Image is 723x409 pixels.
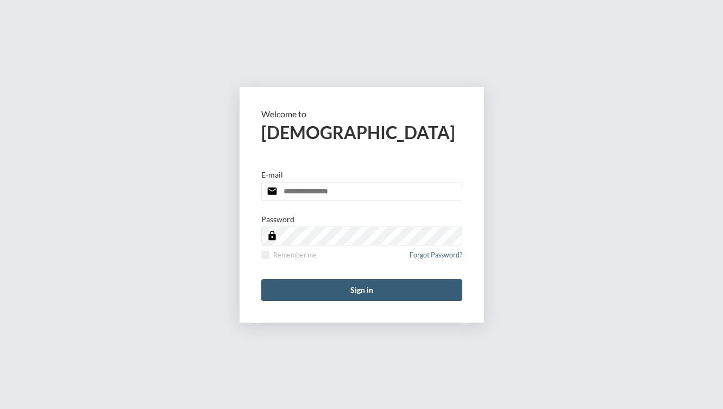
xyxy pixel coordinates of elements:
p: E-mail [261,170,283,179]
h2: [DEMOGRAPHIC_DATA] [261,122,462,143]
p: Welcome to [261,109,462,119]
p: Password [261,215,294,224]
label: Remember me [261,251,317,259]
a: Forgot Password? [410,251,462,266]
button: Sign in [261,279,462,301]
